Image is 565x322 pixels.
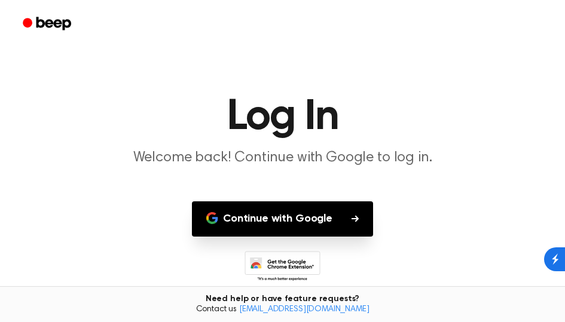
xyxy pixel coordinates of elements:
h1: Log In [14,96,551,139]
a: [EMAIL_ADDRESS][DOMAIN_NAME] [239,305,369,314]
p: Welcome back! Continue with Google to log in. [53,148,512,168]
span: Contact us [7,305,558,315]
a: Beep [14,13,82,36]
button: Continue with Google [192,201,373,237]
